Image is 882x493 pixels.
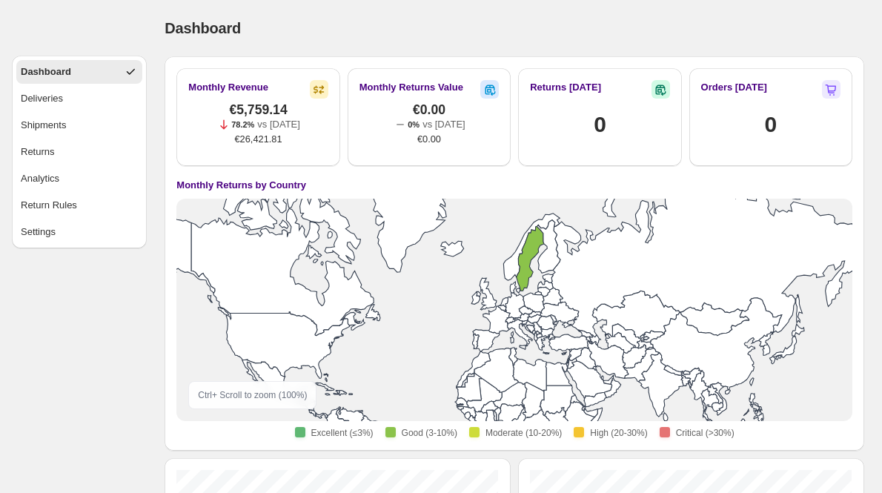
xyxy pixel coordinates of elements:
button: Returns [16,140,142,164]
span: 78.2% [231,120,254,129]
h2: Orders [DATE] [701,80,767,95]
h4: Monthly Returns by Country [176,178,306,193]
button: Analytics [16,167,142,191]
div: Shipments [21,118,66,133]
button: Deliveries [16,87,142,110]
button: Dashboard [16,60,142,84]
div: Deliveries [21,91,63,106]
button: Settings [16,220,142,244]
div: Returns [21,145,55,159]
span: High (20-30%) [590,427,647,439]
span: €0.00 [413,102,445,117]
span: €26,421.81 [235,132,282,147]
span: Critical (>30%) [676,427,735,439]
div: Dashboard [21,64,71,79]
span: Dashboard [165,20,241,36]
div: Settings [21,225,56,239]
p: vs [DATE] [422,117,465,132]
span: Good (3-10%) [402,427,457,439]
h2: Monthly Returns Value [359,80,463,95]
span: 0% [408,120,420,129]
p: vs [DATE] [257,117,300,132]
h2: Monthly Revenue [188,80,268,95]
span: Moderate (10-20%) [485,427,562,439]
h1: 0 [765,110,777,139]
span: Excellent (≤3%) [311,427,374,439]
h1: 0 [594,110,606,139]
button: Return Rules [16,193,142,217]
div: Return Rules [21,198,77,213]
button: Shipments [16,113,142,137]
span: €5,759.14 [229,102,287,117]
span: €0.00 [417,132,441,147]
div: Ctrl + Scroll to zoom ( 100 %) [188,381,316,409]
div: Analytics [21,171,59,186]
h2: Returns [DATE] [530,80,601,95]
